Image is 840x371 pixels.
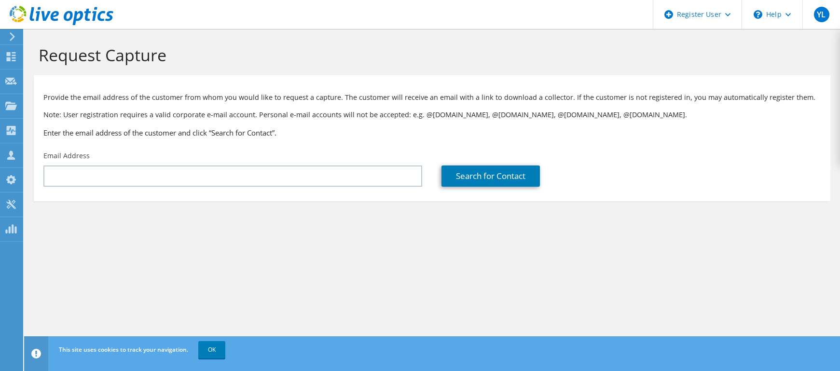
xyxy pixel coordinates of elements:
[43,151,90,161] label: Email Address
[43,127,821,138] h3: Enter the email address of the customer and click “Search for Contact”.
[754,10,762,19] svg: \n
[43,92,821,103] p: Provide the email address of the customer from whom you would like to request a capture. The cust...
[441,165,540,187] a: Search for Contact
[39,45,821,65] h1: Request Capture
[814,7,829,22] span: YL
[59,345,188,354] span: This site uses cookies to track your navigation.
[198,341,225,358] a: OK
[43,110,821,120] p: Note: User registration requires a valid corporate e-mail account. Personal e-mail accounts will ...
